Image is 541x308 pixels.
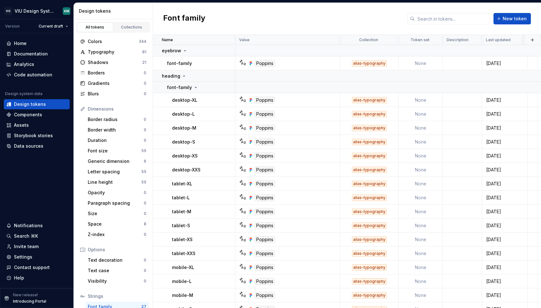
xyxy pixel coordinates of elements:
div: alias-typography [352,139,387,145]
td: None [398,177,443,191]
a: Assets [4,120,70,130]
div: Ag [241,251,246,256]
a: Font size55 [85,146,149,156]
div: Shadows [88,59,142,66]
div: Ag [241,112,246,117]
td: None [398,135,443,149]
div: Help [14,275,24,281]
p: desktop-M [172,125,196,131]
div: Ag [241,223,246,228]
div: Poppins [255,194,275,201]
div: Strings [88,293,146,299]
td: None [398,121,443,135]
td: None [398,191,443,205]
a: Shadows21 [78,57,149,67]
td: None [398,107,443,121]
a: Home [4,38,70,48]
div: Design tokens [14,101,46,107]
div: alias-typography [352,236,387,243]
div: Ag [241,209,246,214]
p: Token set [411,37,430,42]
div: alias-typography [352,250,387,257]
div: Ag [241,181,246,186]
p: heading [162,73,180,79]
div: Storybook stories [14,132,53,139]
div: Analytics [14,61,34,67]
a: Paragraph spacing0 [85,198,149,208]
div: [DATE] [482,153,527,159]
div: Dimensions [88,106,146,112]
a: Storybook stories [4,131,70,141]
div: alias-typography [352,167,387,173]
div: Version [5,24,20,29]
p: mobile-L [172,278,192,285]
div: 0 [144,138,146,143]
div: Borders [88,70,144,76]
div: Letter spacing [88,169,141,175]
td: None [398,274,443,288]
div: Home [14,40,27,47]
div: Duration [88,137,144,144]
div: 0 [144,232,146,237]
a: Border radius0 [85,114,149,125]
a: Line height55 [85,177,149,187]
p: Value [239,37,250,42]
div: Data sources [14,143,43,149]
p: tablet-XXS [172,250,195,257]
div: Settings [14,254,32,260]
div: Typography [88,49,142,55]
div: Poppins [255,111,275,118]
button: Contact support [4,262,70,273]
div: Notifications [14,222,43,229]
div: Ag [241,139,246,144]
p: mobile-M [172,292,193,298]
div: Poppins [255,264,275,271]
div: Options [88,247,146,253]
div: Ag [241,279,246,284]
div: Text decoration [88,257,144,263]
div: alias-typography [352,111,387,117]
button: Help [4,273,70,283]
a: Components [4,110,70,120]
a: Invite team [4,241,70,252]
div: 0 [144,70,146,75]
div: Code automation [14,72,52,78]
a: Duration0 [85,135,149,145]
p: font-family [167,60,192,67]
td: None [398,205,443,219]
td: None [398,233,443,247]
button: HGVIU Design SystemKM [1,4,72,18]
p: desktop-XXS [172,167,200,173]
span: New token [503,16,527,22]
button: Current draft [36,22,71,31]
div: 0 [144,81,146,86]
p: Last updated [486,37,511,42]
div: Poppins [255,97,275,104]
a: Gradients0 [78,78,149,88]
div: Contact support [14,264,50,271]
div: Poppins [255,222,275,229]
p: tablet-S [172,222,190,229]
div: 6 [144,159,146,164]
div: [DATE] [482,236,527,243]
div: [DATE] [482,60,527,67]
div: All tokens [79,25,111,30]
p: desktop-S [172,139,195,145]
div: [DATE] [482,264,527,271]
td: None [398,149,443,163]
div: Ag [241,167,246,172]
a: Typography81 [78,47,149,57]
p: tablet-M [172,209,191,215]
div: 8 [144,221,146,227]
input: Search in tokens... [415,13,490,24]
div: Border radius [88,116,144,123]
div: [DATE] [482,278,527,285]
td: None [398,163,443,177]
div: [DATE] [482,250,527,257]
div: Text case [88,267,144,274]
p: New release! [13,292,38,298]
div: alias-typography [352,97,387,103]
div: 0 [144,258,146,263]
div: 0 [144,279,146,284]
a: Analytics [4,59,70,69]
